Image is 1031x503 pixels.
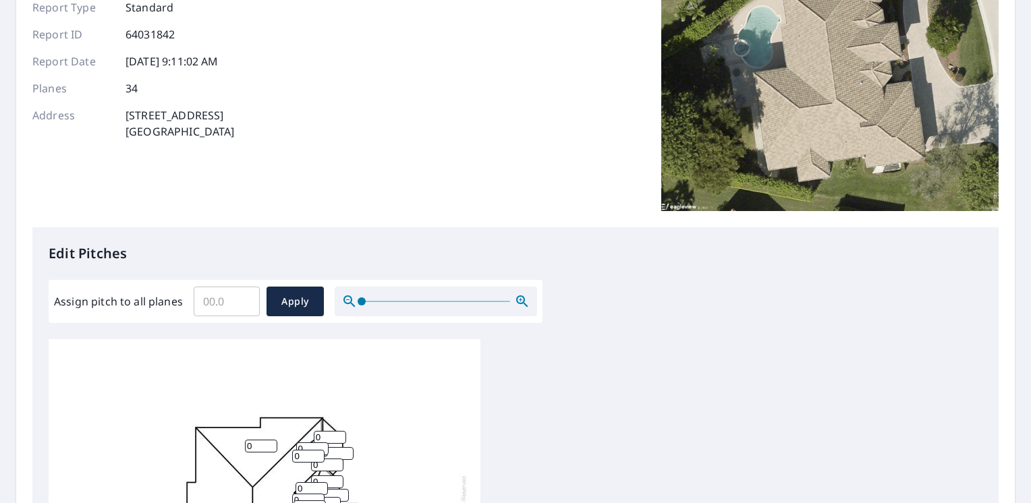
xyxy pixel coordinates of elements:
input: 00.0 [194,283,260,320]
label: Assign pitch to all planes [54,293,183,309]
p: Report Date [32,53,113,69]
button: Apply [267,287,324,316]
p: Address [32,107,113,140]
p: Edit Pitches [49,243,982,264]
p: Planes [32,80,113,96]
p: 64031842 [126,26,175,42]
p: [STREET_ADDRESS] [GEOGRAPHIC_DATA] [126,107,235,140]
p: [DATE] 9:11:02 AM [126,53,219,69]
span: Apply [277,293,313,310]
p: Report ID [32,26,113,42]
p: 34 [126,80,138,96]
